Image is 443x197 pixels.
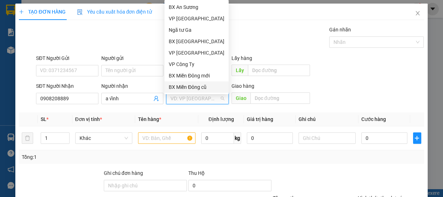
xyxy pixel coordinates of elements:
span: VP Công Ty ĐT: [25,25,93,39]
span: Giao hàng [231,83,254,89]
span: Đơn vị tính [75,116,102,122]
span: kg [234,132,241,144]
input: Ghi chú đơn hàng [104,180,187,191]
div: VP Hà Nội [164,47,229,59]
span: TẠO ĐƠN HÀNG [19,9,65,15]
div: SĐT Người Gửi [36,54,98,62]
span: close [415,10,421,16]
span: VP Công Ty - [13,41,46,48]
button: plus [413,132,421,144]
span: Định lượng [208,116,234,122]
input: Dọc đường [248,65,310,76]
div: Ngã tư Ga [164,24,229,36]
span: Giá trị hàng [247,116,273,122]
span: plus [19,9,24,14]
span: Cước hàng [361,116,386,122]
span: Lấy [231,65,248,76]
div: BX Miền Đông mới [164,70,229,81]
div: Người gửi [101,54,164,62]
div: VP Tân Bình [164,13,229,24]
div: BX An Sương [169,3,224,11]
th: Ghi chú [296,112,359,126]
div: BX [GEOGRAPHIC_DATA] [169,37,224,45]
div: BX Quảng Ngãi [164,36,229,47]
button: Close [408,4,428,24]
label: Gán nhãn [329,27,351,32]
div: VP Công Ty [164,59,229,70]
div: VP Công Ty [169,60,224,68]
img: logo [3,5,24,37]
div: Ngã tư Ga [169,26,224,34]
div: SĐT Người Nhận [36,82,98,90]
span: Lấy hàng [231,55,252,61]
div: BX Miền Đông cũ [169,83,224,91]
input: VD: Bàn, Ghế [138,132,195,144]
div: BX Miền Đông mới [169,72,224,80]
div: VP [GEOGRAPHIC_DATA] [169,49,224,57]
span: Yêu cầu xuất hóa đơn điện tử [77,9,152,15]
span: SL [41,116,46,122]
div: Tổng: 1 [22,153,172,161]
img: icon [77,9,83,15]
label: Ghi chú đơn hàng [104,170,143,176]
input: 0 [247,132,293,144]
span: Nhận: [3,50,81,64]
button: delete [22,132,33,144]
input: Dọc đường [250,92,310,104]
span: 0988 594 111 [25,25,93,39]
span: user-add [153,96,159,101]
span: Giao [231,92,250,104]
div: Người nhận [101,82,164,90]
span: Khác [80,133,128,143]
span: Tên hàng [138,116,161,122]
input: Ghi Chú [299,132,356,144]
span: Gửi: [3,41,13,48]
span: Thu Hộ [188,170,205,176]
span: BX Miền Đông cũ - [3,50,81,64]
div: VP [GEOGRAPHIC_DATA] [169,15,224,22]
div: BX An Sương [164,1,229,13]
strong: CÔNG TY CP BÌNH TÂM [25,4,97,24]
div: BX Miền Đông cũ [164,81,229,93]
span: plus [413,135,421,141]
